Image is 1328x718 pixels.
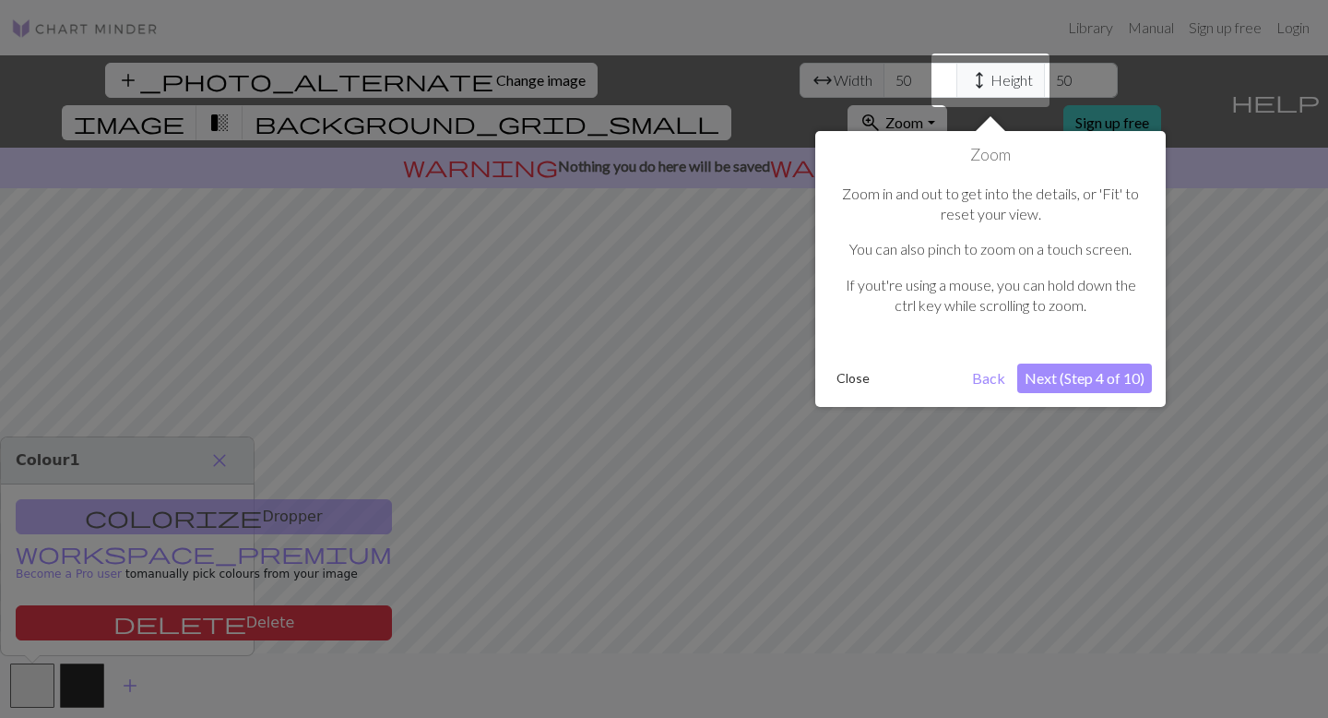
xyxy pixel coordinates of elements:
button: Next (Step 4 of 10) [1017,364,1152,393]
p: You can also pinch to zoom on a touch screen. [838,239,1143,259]
p: If yout're using a mouse, you can hold down the ctrl key while scrolling to zoom. [838,275,1143,317]
div: Zoom [815,131,1166,407]
p: Zoom in and out to get into the details, or 'Fit' to reset your view. [838,184,1143,225]
button: Close [829,365,877,392]
button: Back [965,364,1013,393]
h1: Zoom [829,145,1152,165]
